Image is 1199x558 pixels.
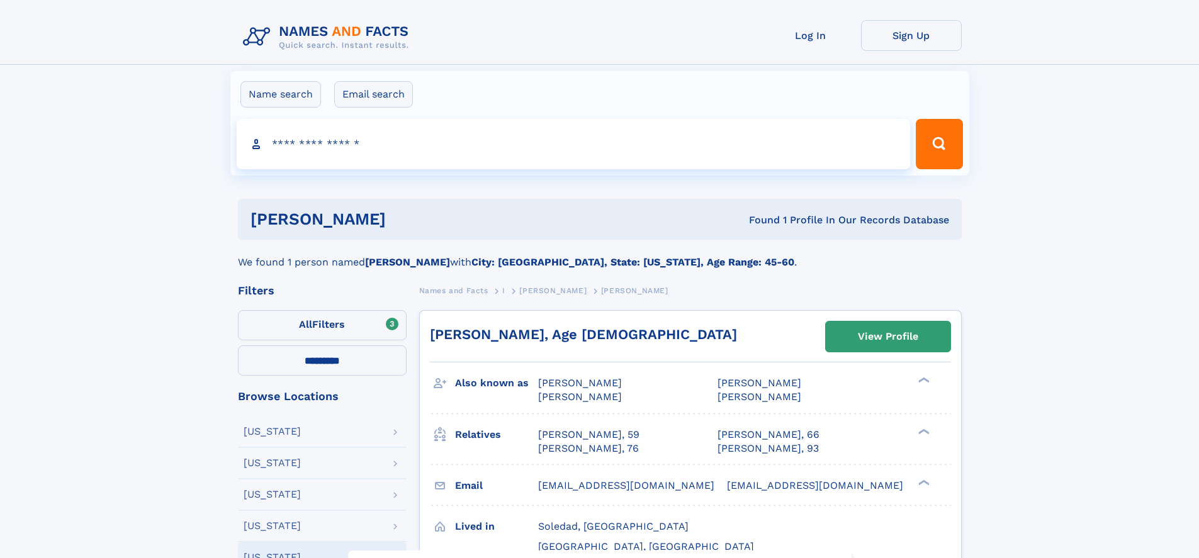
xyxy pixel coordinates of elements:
[916,119,962,169] button: Search Button
[430,326,737,342] a: [PERSON_NAME], Age [DEMOGRAPHIC_DATA]
[250,211,568,227] h1: [PERSON_NAME]
[861,20,962,51] a: Sign Up
[419,282,488,298] a: Names and Facts
[238,20,419,54] img: Logo Names and Facts
[238,310,407,340] label: Filters
[237,119,911,169] input: search input
[727,479,903,491] span: [EMAIL_ADDRESS][DOMAIN_NAME]
[244,427,301,437] div: [US_STATE]
[519,286,587,295] span: [PERSON_NAME]
[334,81,413,108] label: Email search
[238,285,407,296] div: Filters
[471,256,794,268] b: City: [GEOGRAPHIC_DATA], State: [US_STATE], Age Range: 45-60
[455,372,538,394] h3: Also known as
[538,442,639,455] a: [PERSON_NAME], 76
[365,256,450,268] b: [PERSON_NAME]
[502,282,505,298] a: I
[455,424,538,445] h3: Relatives
[718,442,819,455] a: [PERSON_NAME], 93
[455,475,538,496] h3: Email
[915,478,930,486] div: ❯
[601,286,668,295] span: [PERSON_NAME]
[826,321,950,352] a: View Profile
[915,376,930,384] div: ❯
[502,286,505,295] span: I
[538,540,754,552] span: [GEOGRAPHIC_DATA], [GEOGRAPHIC_DATA]
[238,391,407,402] div: Browse Locations
[240,81,321,108] label: Name search
[244,489,301,499] div: [US_STATE]
[538,428,639,442] a: [PERSON_NAME], 59
[538,479,714,491] span: [EMAIL_ADDRESS][DOMAIN_NAME]
[915,427,930,435] div: ❯
[538,377,622,389] span: [PERSON_NAME]
[244,521,301,531] div: [US_STATE]
[538,520,689,532] span: Soledad, [GEOGRAPHIC_DATA]
[718,428,819,442] a: [PERSON_NAME], 66
[718,377,801,389] span: [PERSON_NAME]
[238,240,962,270] div: We found 1 person named with .
[455,516,538,537] h3: Lived in
[538,391,622,403] span: [PERSON_NAME]
[760,20,861,51] a: Log In
[244,458,301,468] div: [US_STATE]
[718,391,801,403] span: [PERSON_NAME]
[567,213,949,227] div: Found 1 Profile In Our Records Database
[299,318,312,330] span: All
[519,282,587,298] a: [PERSON_NAME]
[858,322,918,351] div: View Profile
